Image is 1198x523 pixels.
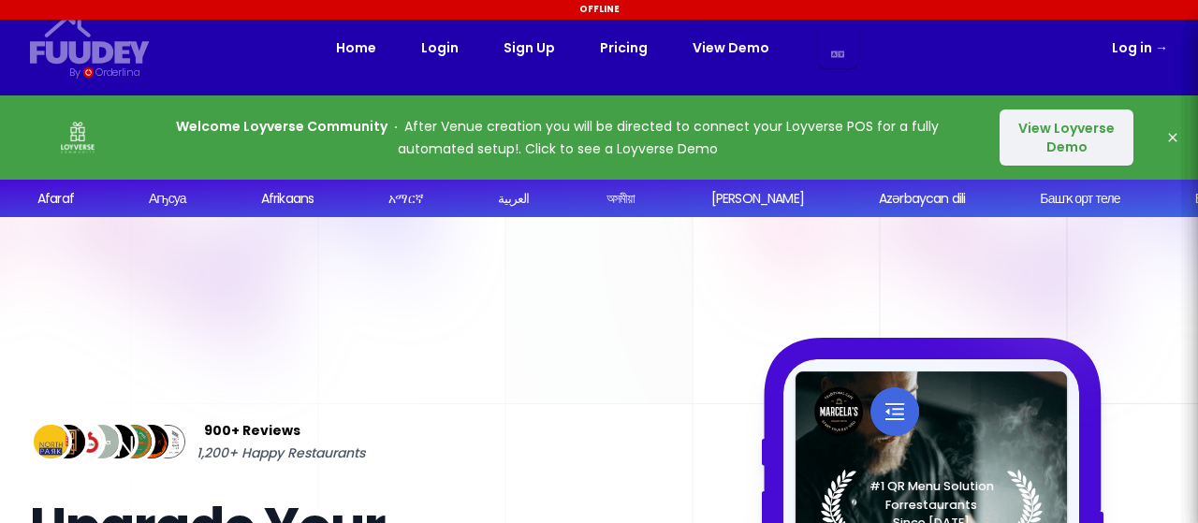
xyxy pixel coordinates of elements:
[204,419,300,442] span: 900+ Reviews
[30,15,150,65] svg: {/* Added fill="currentColor" here */} {/* This rectangle defines the background. Its explicit fi...
[69,65,80,80] div: By
[114,421,156,463] img: Review Img
[387,189,421,209] div: አማርኛ
[64,421,106,463] img: Review Img
[258,189,311,209] div: Afrikaans
[600,36,648,59] a: Pricing
[97,421,139,463] img: Review Img
[604,189,633,209] div: অসমীয়া
[147,421,189,463] img: Review Img
[35,189,71,209] div: Afaraf
[693,36,769,59] a: View Demo
[95,65,139,80] div: Orderlina
[142,115,972,160] p: After Venue creation you will be directed to connect your Loyverse POS for a fully automated setu...
[336,36,376,59] a: Home
[709,189,801,209] div: [PERSON_NAME]
[421,36,459,59] a: Login
[47,421,89,463] img: Review Img
[131,421,173,463] img: Review Img
[176,117,387,136] strong: Welcome Loyverse Community
[80,421,123,463] img: Review Img
[504,36,555,59] a: Sign Up
[876,189,962,209] div: Azərbaycan dili
[1155,38,1168,57] span: →
[197,442,365,464] span: 1,200+ Happy Restaurants
[30,421,72,463] img: Review Img
[1112,36,1168,59] a: Log in
[146,189,183,209] div: Аҧсуа
[496,189,527,209] div: العربية
[3,3,1195,16] div: Offline
[1000,109,1133,166] button: View Loyverse Demo
[1038,189,1118,209] div: Башҡорт теле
